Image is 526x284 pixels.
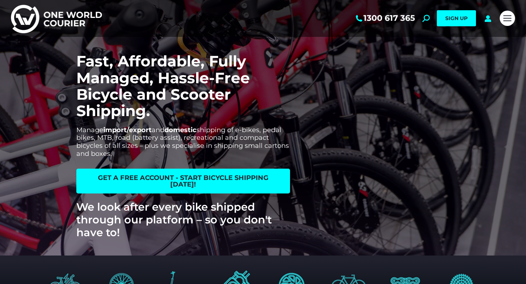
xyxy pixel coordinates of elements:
[103,126,152,134] strong: import/export
[11,4,102,33] img: One World Courier
[164,126,197,134] strong: domestic
[500,11,515,26] a: Mobile menu icon
[354,14,415,23] a: 1300 617 365
[85,174,281,188] span: get a free account - start bicycle shipping [DATE]!
[445,15,468,22] span: SIGN UP
[76,169,290,193] a: get a free account - start bicycle shipping [DATE]!
[76,126,290,158] p: Manage and shipping of e-bikes, pedal bikes, MTB, road (battery assist), recreational and compact...
[76,53,290,119] h1: Fast, Affordable, Fully Managed, Hassle-Free Bicycle and Scooter Shipping.
[437,10,476,26] a: SIGN UP
[76,201,290,239] h2: We look after every bike shipped through our platform – so you don't have to!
